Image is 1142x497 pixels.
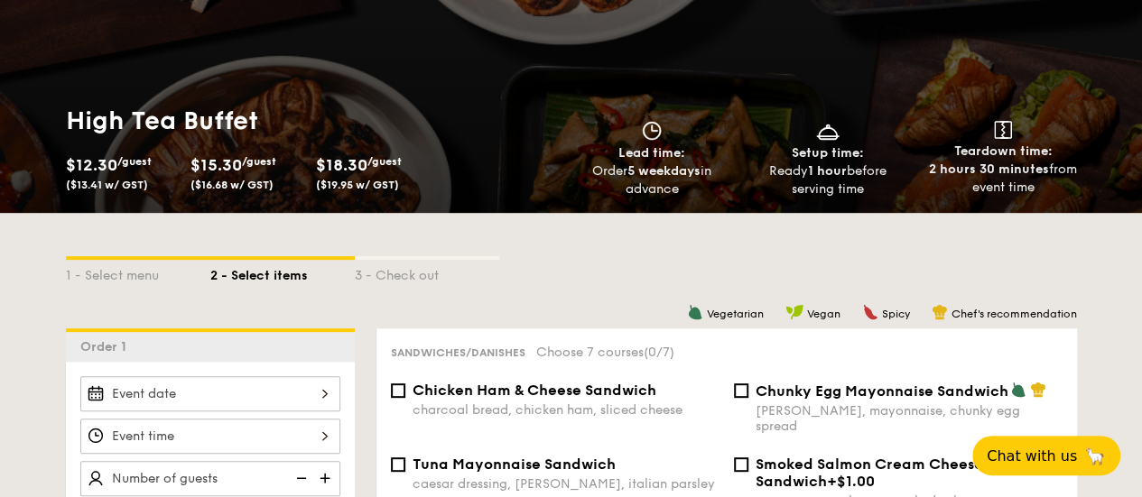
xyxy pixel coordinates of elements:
[391,346,525,359] span: Sandwiches/Danishes
[638,121,665,141] img: icon-clock.2db775ea.svg
[313,461,340,495] img: icon-add.58712e84.svg
[413,476,720,492] div: caesar dressing, [PERSON_NAME], italian parsley
[808,163,847,179] strong: 1 hour
[413,402,720,418] div: charcoal bread, chicken ham, sliced cheese
[66,179,148,191] span: ($13.41 w/ GST)
[952,308,1077,320] span: Chef's recommendation
[80,419,340,454] input: Event time
[972,436,1120,475] button: Chat with us🦙
[413,382,656,399] span: Chicken Ham & Cheese Sandwich
[355,260,499,285] div: 3 - Check out
[391,457,405,472] input: Tuna Mayonnaise Sandwichcaesar dressing, [PERSON_NAME], italian parsley
[80,339,134,354] span: Order 1
[1030,382,1046,398] img: icon-chef-hat.a58ddaea.svg
[932,304,948,320] img: icon-chef-hat.a58ddaea.svg
[756,403,1063,434] div: [PERSON_NAME], mayonnaise, chunky egg spread
[571,162,733,198] div: Order in advance
[413,456,616,473] span: Tuna Mayonnaise Sandwich
[756,382,1008,400] span: Chunky Egg Mayonnaise Sandwich
[80,376,340,411] input: Event date
[827,473,875,490] span: +$1.00
[929,161,1049,177] strong: 2 hours 30 minutes
[792,145,864,161] span: Setup time:
[316,179,399,191] span: ($19.95 w/ GST)
[707,308,764,320] span: Vegetarian
[954,143,1053,159] span: Teardown time:
[644,345,674,360] span: (0/7)
[210,260,355,285] div: 2 - Select items
[987,447,1077,465] span: Chat with us
[862,304,878,320] img: icon-spicy.37a8142b.svg
[242,155,276,168] span: /guest
[814,121,841,141] img: icon-dish.430c3a2e.svg
[882,308,910,320] span: Spicy
[687,304,703,320] img: icon-vegetarian.fe4039eb.svg
[785,304,803,320] img: icon-vegan.f8ff3823.svg
[734,383,748,398] input: Chunky Egg Mayonnaise Sandwich[PERSON_NAME], mayonnaise, chunky egg spread
[1084,446,1106,466] span: 🦙
[807,308,840,320] span: Vegan
[994,121,1012,139] img: icon-teardown.65201eee.svg
[756,456,983,490] span: Smoked Salmon Cream Cheese Sandwich
[618,145,685,161] span: Lead time:
[66,105,564,137] h1: High Tea Buffet
[117,155,152,168] span: /guest
[923,161,1084,197] div: from event time
[391,383,405,398] input: Chicken Ham & Cheese Sandwichcharcoal bread, chicken ham, sliced cheese
[80,461,340,496] input: Number of guests
[747,162,908,198] div: Ready before serving time
[367,155,402,168] span: /guest
[536,345,674,360] span: Choose 7 courses
[190,179,274,191] span: ($16.68 w/ GST)
[734,457,748,472] input: Smoked Salmon Cream Cheese Sandwich+$1.00caper, cream cheese, smoked salmon
[1010,382,1026,398] img: icon-vegetarian.fe4039eb.svg
[627,163,701,179] strong: 5 weekdays
[286,461,313,495] img: icon-reduce.1d2dbef1.svg
[66,155,117,175] span: $12.30
[66,260,210,285] div: 1 - Select menu
[316,155,367,175] span: $18.30
[190,155,242,175] span: $15.30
